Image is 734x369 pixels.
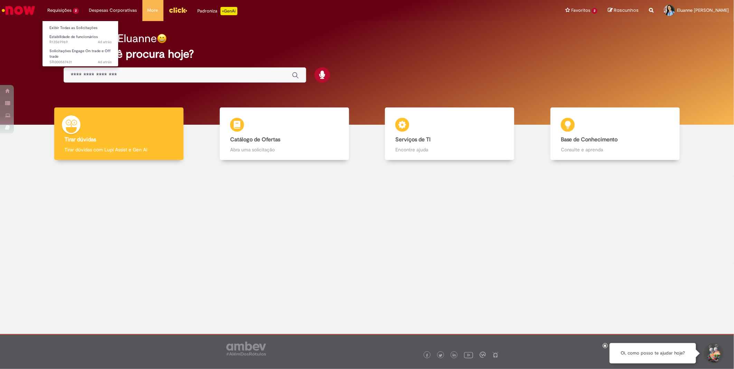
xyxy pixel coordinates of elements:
[49,39,112,45] span: R13569969
[42,21,119,67] ul: Requisições
[43,24,119,32] a: Exibir Todas as Solicitações
[43,33,119,46] a: Aberto R13569969 : Estabilidade de funcionários
[367,107,533,160] a: Serviços de TI Encontre ajuda
[230,136,280,143] b: Catálogo de Ofertas
[65,136,96,143] b: Tirar dúvidas
[169,5,187,15] img: click_logo_yellow_360x200.png
[64,48,670,60] h2: O que você procura hoje?
[561,136,618,143] b: Base de Conhecimento
[703,343,724,364] button: Iniciar Conversa de Suporte
[226,342,266,356] img: logo_footer_ambev_rotulo_gray.png
[98,39,112,45] span: 4d atrás
[614,7,639,13] span: Rascunhos
[49,34,98,39] span: Estabilidade de funcionários
[592,8,597,14] span: 2
[98,59,112,65] span: 4d atrás
[533,107,698,160] a: Base de Conhecimento Consulte e aprenda
[492,352,499,358] img: logo_footer_naosei.png
[453,353,456,358] img: logo_footer_linkedin.png
[47,7,72,14] span: Requisições
[43,47,119,62] a: Aberto SR000587431 : Solicitações Engage On trade e Off trade
[395,146,504,153] p: Encontre ajuda
[98,59,112,65] time: 25/09/2025 17:14:51
[439,354,442,357] img: logo_footer_twitter.png
[49,59,112,65] span: SR000587431
[220,7,237,15] p: +GenAi
[157,34,167,44] img: happy-face.png
[65,146,173,153] p: Tirar dúvidas com Lupi Assist e Gen Ai
[561,146,669,153] p: Consulte e aprenda
[230,146,339,153] p: Abra uma solicitação
[610,343,696,363] div: Oi, como posso te ajudar hoje?
[49,48,111,59] span: Solicitações Engage On trade e Off trade
[464,350,473,359] img: logo_footer_youtube.png
[571,7,590,14] span: Favoritos
[202,107,367,160] a: Catálogo de Ofertas Abra uma solicitação
[89,7,137,14] span: Despesas Corporativas
[73,8,79,14] span: 2
[395,136,431,143] b: Serviços de TI
[36,107,202,160] a: Tirar dúvidas Tirar dúvidas com Lupi Assist e Gen Ai
[98,39,112,45] time: 26/09/2025 11:02:31
[677,7,729,13] span: Eluanne [PERSON_NAME]
[425,354,429,357] img: logo_footer_facebook.png
[608,7,639,14] a: Rascunhos
[198,7,237,15] div: Padroniza
[480,352,486,358] img: logo_footer_workplace.png
[1,3,36,17] img: ServiceNow
[148,7,158,14] span: More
